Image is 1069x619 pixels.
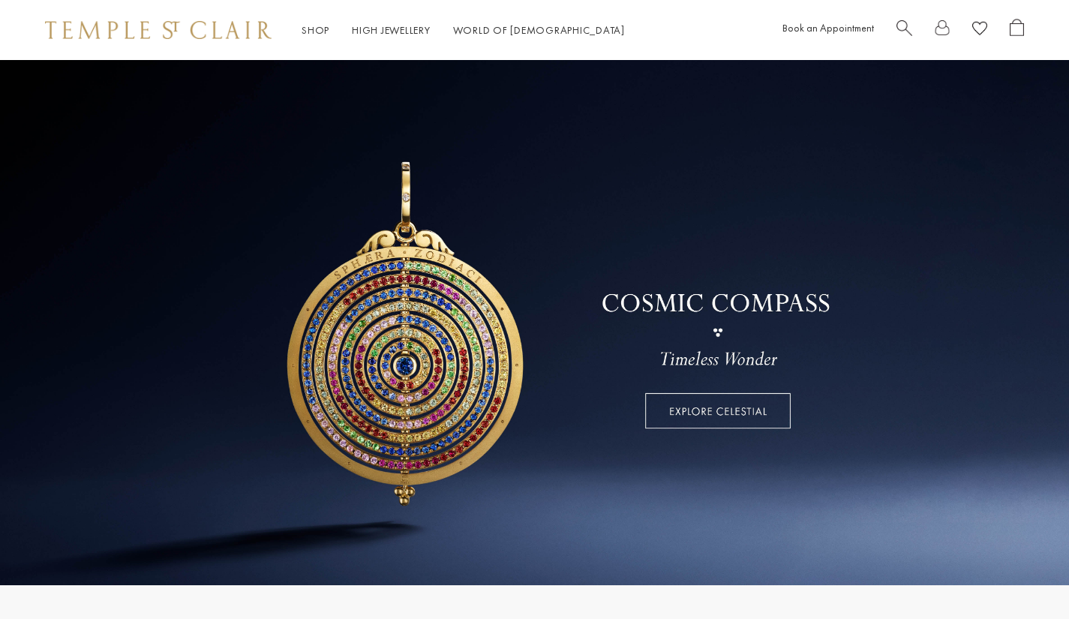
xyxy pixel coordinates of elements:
[302,21,625,40] nav: Main navigation
[1010,19,1024,42] a: Open Shopping Bag
[352,23,431,37] a: High JewelleryHigh Jewellery
[45,21,272,39] img: Temple St. Clair
[302,23,329,37] a: ShopShop
[782,21,874,35] a: Book an Appointment
[972,19,987,42] a: View Wishlist
[453,23,625,37] a: World of [DEMOGRAPHIC_DATA]World of [DEMOGRAPHIC_DATA]
[896,19,912,42] a: Search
